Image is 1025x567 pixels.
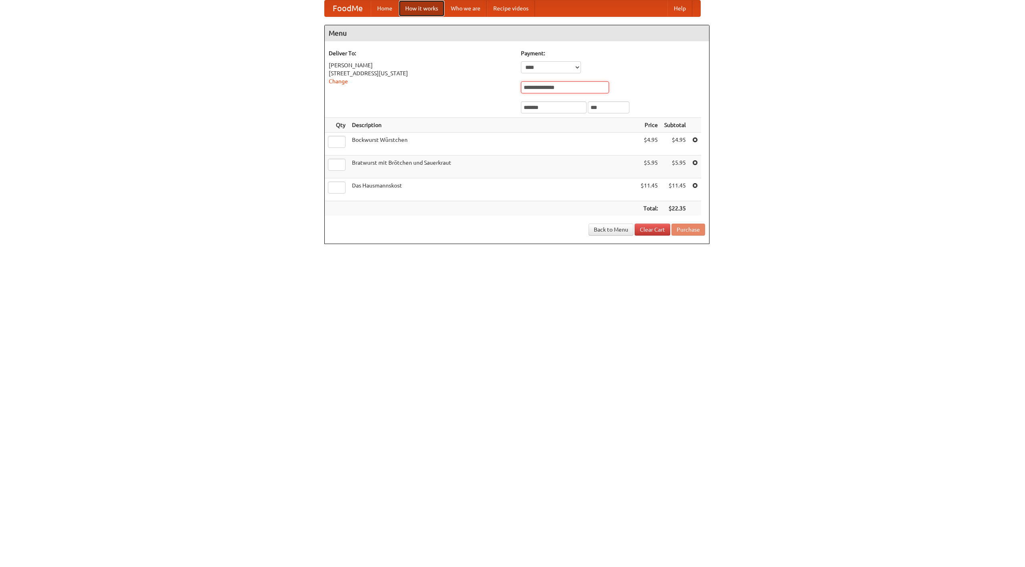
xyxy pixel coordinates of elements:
[661,155,689,178] td: $5.95
[329,61,513,69] div: [PERSON_NAME]
[635,224,670,236] a: Clear Cart
[329,78,348,85] a: Change
[325,118,349,133] th: Qty
[637,178,661,201] td: $11.45
[637,133,661,155] td: $4.95
[661,133,689,155] td: $4.95
[399,0,444,16] a: How it works
[521,49,705,57] h5: Payment:
[487,0,535,16] a: Recipe videos
[349,133,637,155] td: Bockwurst Würstchen
[325,25,709,41] h4: Menu
[661,201,689,216] th: $22.35
[637,155,661,178] td: $5.95
[637,201,661,216] th: Total:
[444,0,487,16] a: Who we are
[349,118,637,133] th: Description
[349,178,637,201] td: Das Hausmannskost
[329,49,513,57] h5: Deliver To:
[329,69,513,77] div: [STREET_ADDRESS][US_STATE]
[661,118,689,133] th: Subtotal
[637,118,661,133] th: Price
[349,155,637,178] td: Bratwurst mit Brötchen und Sauerkraut
[325,0,371,16] a: FoodMe
[671,224,705,236] button: Purchase
[371,0,399,16] a: Home
[661,178,689,201] td: $11.45
[589,224,633,236] a: Back to Menu
[667,0,692,16] a: Help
